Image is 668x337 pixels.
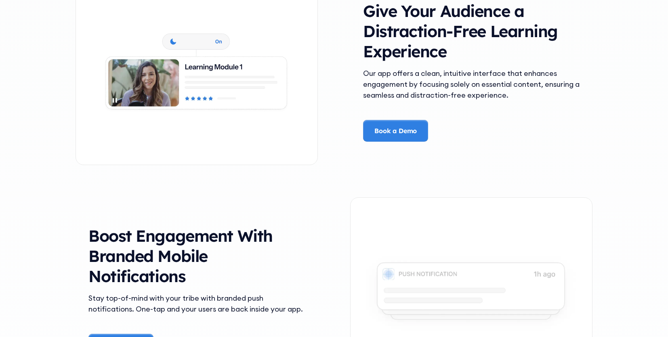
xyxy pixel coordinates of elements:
[88,226,305,286] h3: Boost Engagement With Branded Mobile Notifications
[88,293,305,314] div: Stay top-of-mind with your tribe with branded push notifications. One-tap and your users are back...
[363,1,580,61] h3: Give Your Audience a Distraction-Free Learning Experience
[363,68,580,100] div: Our app offers a clean, intuitive interface that enhances engagement by focusing solely on essent...
[363,120,428,142] a: Book a Demo
[76,18,317,124] img: An illustration of disctraction-free learning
